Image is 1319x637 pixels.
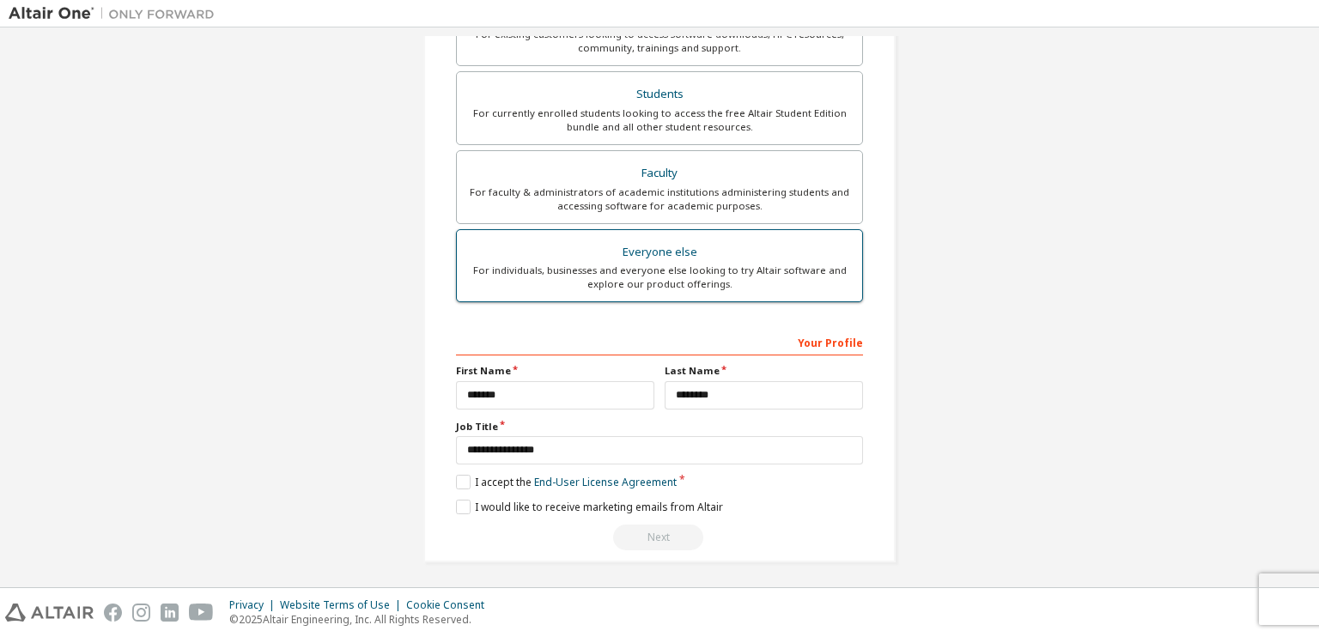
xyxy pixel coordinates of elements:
[456,475,677,489] label: I accept the
[104,604,122,622] img: facebook.svg
[467,161,852,185] div: Faculty
[456,525,863,550] div: Fix issues to continue
[5,604,94,622] img: altair_logo.svg
[665,364,863,378] label: Last Name
[467,185,852,213] div: For faculty & administrators of academic institutions administering students and accessing softwa...
[229,598,280,612] div: Privacy
[467,264,852,291] div: For individuals, businesses and everyone else looking to try Altair software and explore our prod...
[161,604,179,622] img: linkedin.svg
[467,240,852,264] div: Everyone else
[534,475,677,489] a: End-User License Agreement
[456,500,723,514] label: I would like to receive marketing emails from Altair
[467,106,852,134] div: For currently enrolled students looking to access the free Altair Student Edition bundle and all ...
[229,612,495,627] p: © 2025 Altair Engineering, Inc. All Rights Reserved.
[406,598,495,612] div: Cookie Consent
[456,364,654,378] label: First Name
[456,420,863,434] label: Job Title
[467,82,852,106] div: Students
[456,328,863,355] div: Your Profile
[280,598,406,612] div: Website Terms of Use
[467,27,852,55] div: For existing customers looking to access software downloads, HPC resources, community, trainings ...
[9,5,223,22] img: Altair One
[189,604,214,622] img: youtube.svg
[132,604,150,622] img: instagram.svg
